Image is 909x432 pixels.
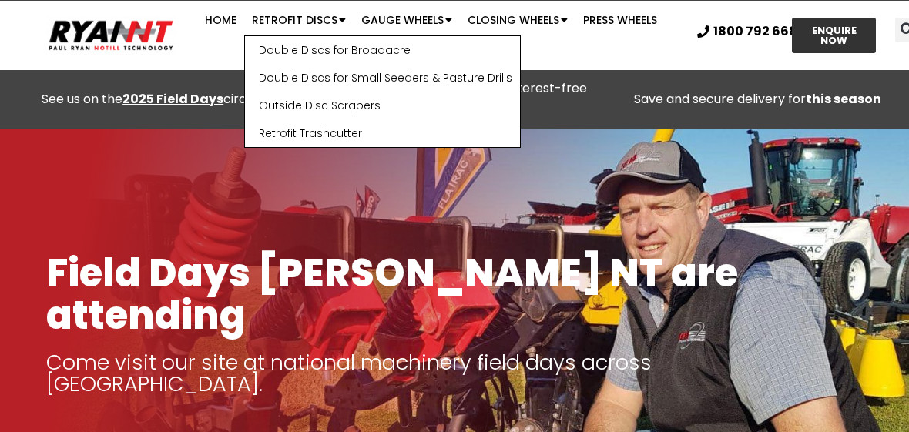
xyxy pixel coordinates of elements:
h1: Field Days [PERSON_NAME] NT are attending [46,252,863,337]
span: ENQUIRE NOW [806,25,862,45]
a: Press Wheels [575,5,665,35]
img: Ryan NT logo [46,15,176,55]
strong: this season [806,90,881,108]
p: Save and secure delivery for [614,89,901,110]
a: Retrofit Discs [244,5,354,35]
ul: Retrofit Discs [244,35,521,148]
p: Come visit our site at national machinery field days across [GEOGRAPHIC_DATA]. [46,352,863,395]
span: 1800 792 668 [713,25,797,38]
a: Double Discs for Broadacre [245,36,520,64]
nav: Menu [176,5,686,66]
a: ENQUIRE NOW [792,18,876,53]
a: 2025 Field Days [122,90,223,108]
a: Closing Wheels [460,5,575,35]
div: See us on the circuit [8,89,295,110]
a: Gauge Wheels [354,5,460,35]
a: Double Discs for Small Seeders & Pasture Drills [245,64,520,92]
a: 1800 792 668 [697,25,797,38]
a: Outside Disc Scrapers [245,92,520,119]
a: Retrofit Trashcutter [245,119,520,147]
a: Home [197,5,244,35]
